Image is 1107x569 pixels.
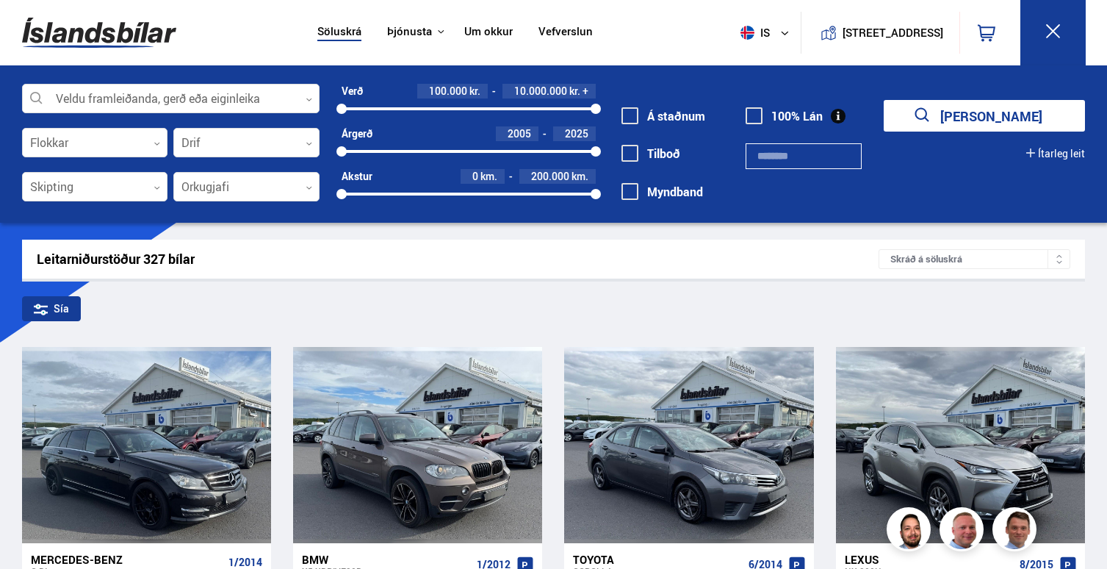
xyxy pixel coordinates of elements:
[565,126,588,140] span: 2025
[583,85,588,97] span: +
[472,169,478,183] span: 0
[12,6,56,50] button: Opna LiveChat spjallviðmót
[228,557,262,568] span: 1/2014
[37,251,879,267] div: Leitarniðurstöður 327 bílar
[884,100,1085,132] button: [PERSON_NAME]
[342,128,372,140] div: Árgerð
[621,185,703,198] label: Myndband
[621,147,680,160] label: Tilboð
[342,85,363,97] div: Verð
[942,509,986,554] img: siFngHWaQ9KaOqBr.png
[573,553,742,566] div: Toyota
[879,249,1070,269] div: Skráð á söluskrá
[531,169,569,183] span: 200.000
[848,26,938,39] button: [STREET_ADDRESS]
[621,110,705,123] label: Á staðnum
[508,126,531,140] span: 2005
[571,171,588,182] span: km.
[387,25,432,39] button: Þjónusta
[464,25,513,40] a: Um okkur
[302,553,471,566] div: BMW
[22,296,81,321] div: Sía
[31,553,223,566] div: Mercedes-Benz
[995,509,1039,554] img: FbJEzSuNWCJXmdc-.webp
[480,171,497,182] span: km.
[845,553,1014,566] div: Lexus
[469,85,480,97] span: kr.
[809,12,951,54] a: [STREET_ADDRESS]
[569,85,580,97] span: kr.
[889,509,933,554] img: nhp88E3Fdnt1Opn2.png
[746,110,823,123] label: 100% Lán
[740,26,754,40] img: svg+xml;base64,PHN2ZyB4bWxucz0iaHR0cDovL3d3dy53My5vcmcvMjAwMC9zdmciIHdpZHRoPSI1MTIiIGhlaWdodD0iNT...
[429,84,467,98] span: 100.000
[22,9,176,57] img: G0Ugv5HjCgRt.svg
[1026,148,1085,160] button: Ítarleg leit
[735,11,801,54] button: is
[317,25,361,40] a: Söluskrá
[735,26,771,40] span: is
[538,25,593,40] a: Vefverslun
[514,84,567,98] span: 10.000.000
[342,171,372,182] div: Akstur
